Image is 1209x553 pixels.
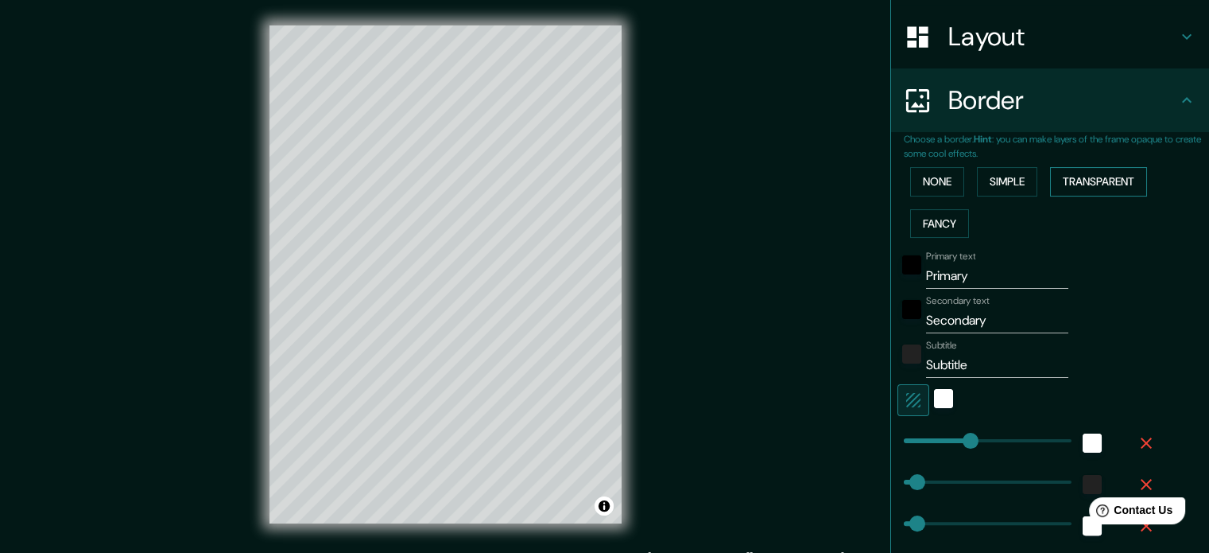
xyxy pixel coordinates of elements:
button: Simple [977,167,1037,197]
h4: Border [948,84,1177,116]
button: None [910,167,964,197]
label: Primary text [926,250,975,263]
div: Layout [891,5,1209,68]
button: white [934,389,953,408]
p: Choose a border. : you can make layers of the frame opaque to create some cool effects. [904,132,1209,161]
button: white [1083,434,1102,453]
label: Subtitle [926,339,957,352]
button: Transparent [1050,167,1147,197]
h4: Layout [948,21,1177,53]
button: Fancy [910,209,969,239]
label: Secondary text [926,294,990,308]
button: color-222222 [1083,475,1102,494]
b: Hint [974,133,992,146]
button: black [902,300,921,319]
iframe: Help widget launcher [1068,491,1192,535]
button: Toggle attribution [595,497,614,516]
button: color-222222 [902,345,921,364]
div: Border [891,68,1209,132]
button: black [902,255,921,275]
